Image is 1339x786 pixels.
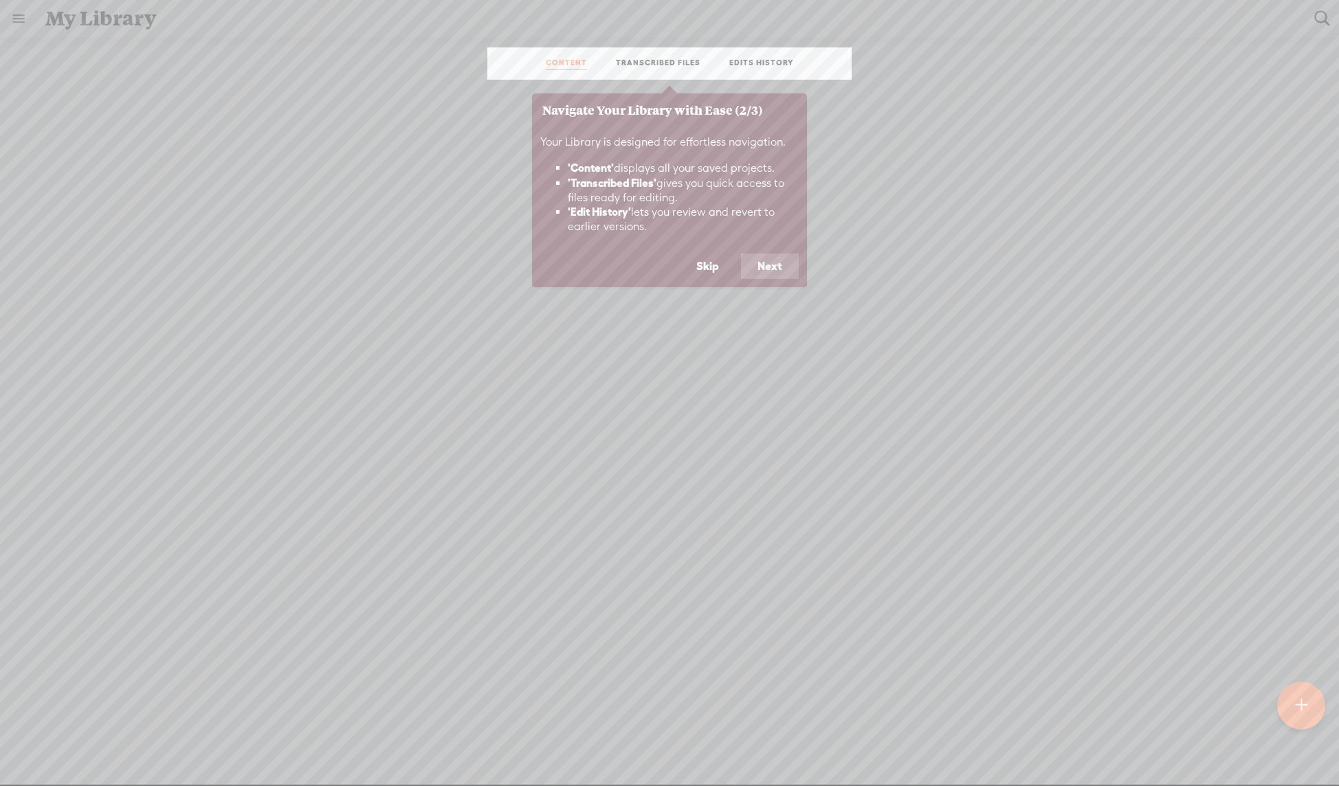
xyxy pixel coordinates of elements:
div: Your Library is designed for effortless navigation. [532,127,807,254]
li: displays all your saved projects. [568,161,799,176]
a: EDITS HISTORY [729,58,794,70]
h3: Navigate Your Library with Ease (2/3) [542,104,797,117]
b: 'Transcribed Files' [568,177,656,189]
button: Next [741,254,799,280]
li: gives you quick access to files ready for editing. [568,176,799,205]
a: TRANSCRIBED FILES [616,58,700,70]
b: 'Content' [568,161,614,174]
b: 'Edit History' [568,205,631,218]
li: lets you review and revert to earlier versions. [568,205,799,234]
button: Skip [680,254,735,280]
a: CONTENT [546,58,587,70]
